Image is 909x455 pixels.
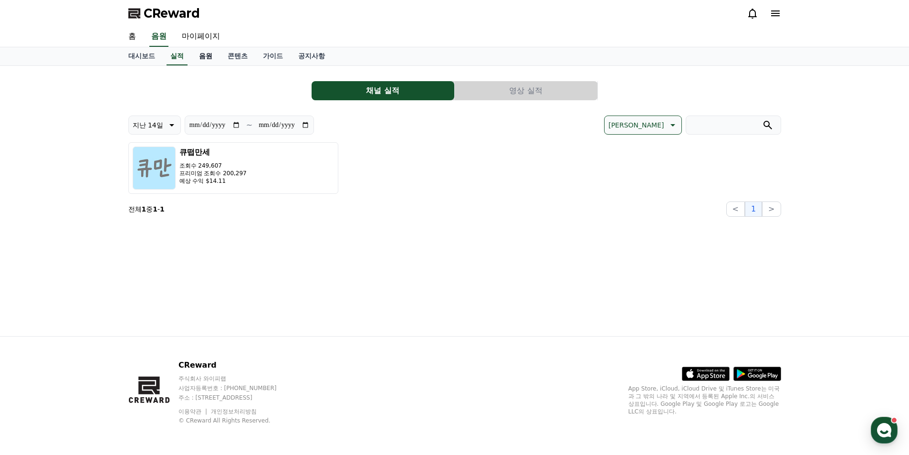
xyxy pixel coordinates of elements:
[255,47,291,65] a: 가이드
[745,201,762,217] button: 1
[128,6,200,21] a: CReward
[178,408,209,415] a: 이용약관
[174,27,228,47] a: 마이페이지
[30,317,36,325] span: 홈
[312,81,455,100] a: 채널 실적
[128,204,165,214] p: 전체 중 -
[128,116,181,135] button: 지난 14일
[455,81,597,100] button: 영상 실적
[121,27,144,47] a: 홈
[123,303,183,327] a: 설정
[178,384,295,392] p: 사업자등록번호 : [PHONE_NUMBER]
[211,408,257,415] a: 개인정보처리방침
[762,201,781,217] button: >
[160,205,165,213] strong: 1
[246,119,252,131] p: ~
[628,385,781,415] p: App Store, iCloud, iCloud Drive 및 iTunes Store는 미국과 그 밖의 나라 및 지역에서 등록된 Apple Inc.의 서비스 상표입니다. Goo...
[121,47,163,65] a: 대시보드
[455,81,598,100] a: 영상 실적
[179,147,247,158] h3: 큐떱만세
[87,317,99,325] span: 대화
[179,162,247,169] p: 조회수 249,607
[178,375,295,382] p: 주식회사 와이피랩
[726,201,745,217] button: <
[147,317,159,325] span: 설정
[133,118,163,132] p: 지난 14일
[178,360,295,371] p: CReward
[220,47,255,65] a: 콘텐츠
[3,303,63,327] a: 홈
[312,81,454,100] button: 채널 실적
[179,177,247,185] p: 예상 수익 $14.11
[608,118,664,132] p: [PERSON_NAME]
[133,147,176,190] img: 큐떱만세
[142,205,146,213] strong: 1
[167,47,188,65] a: 실적
[191,47,220,65] a: 음원
[63,303,123,327] a: 대화
[178,394,295,402] p: 주소 : [STREET_ADDRESS]
[604,116,681,135] button: [PERSON_NAME]
[149,27,168,47] a: 음원
[153,205,157,213] strong: 1
[179,169,247,177] p: 프리미엄 조회수 200,297
[144,6,200,21] span: CReward
[291,47,333,65] a: 공지사항
[178,417,295,424] p: © CReward All Rights Reserved.
[128,142,338,194] button: 큐떱만세 조회수 249,607 프리미엄 조회수 200,297 예상 수익 $14.11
